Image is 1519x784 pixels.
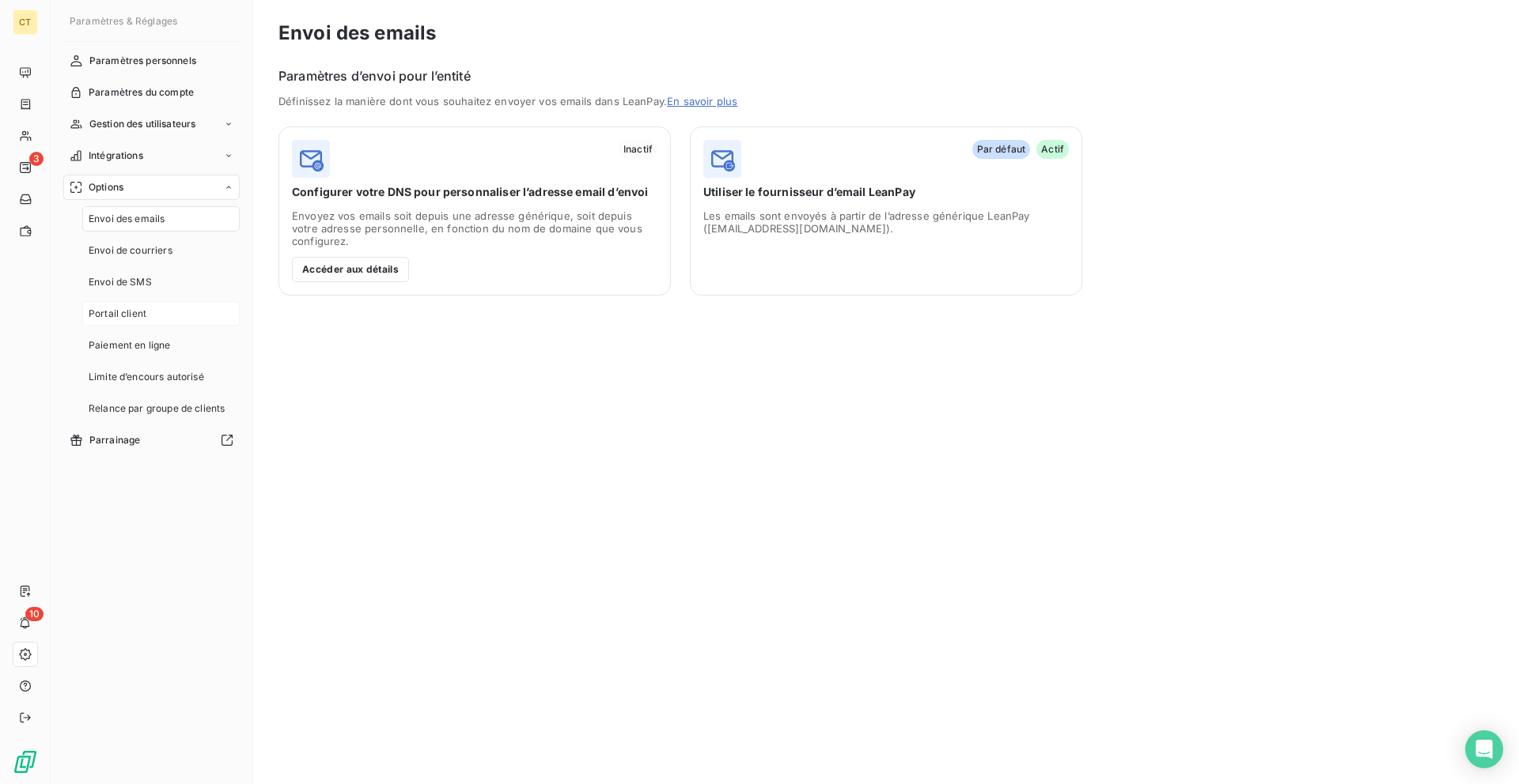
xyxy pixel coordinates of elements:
[63,143,240,168] a: Intégrations
[82,269,240,295] a: Envoi de SMS
[63,80,240,105] a: Paramètres du compte
[82,301,240,326] a: Portail client
[89,370,204,384] span: Limite d’encours autorisé
[63,48,240,73] a: Paramètres personnels
[292,257,409,282] button: Accéder aux détails
[278,95,877,107] span: Définissez la manière dont vous souhaitez envoyer vos emails dans LeanPay.
[89,212,165,226] span: Envoi des emails
[89,149,143,163] span: Intégrations
[82,333,240,358] a: Paiement en ligne
[13,9,38,35] div: CT
[89,85,194,100] span: Paramètres du compte
[82,206,240,232] a: Envoi des emails
[89,338,171,352] span: Paiement en ligne
[703,209,1069,235] span: Les emails sont envoyés à partir de l’adresse générique LeanPay ([EMAIL_ADDRESS][DOMAIN_NAME]).
[89,243,172,258] span: Envoi de courriers
[13,749,38,775] img: Logo LeanPay
[25,607,44,621] span: 10
[89,180,123,194] span: Options
[63,428,240,453] a: Parrainage
[89,307,146,321] span: Portail client
[1036,140,1069,159] span: Actif
[292,184,657,200] span: Configurer votre DNS pour personnaliser l’adresse email d’envoi
[29,152,44,166] span: 3
[1465,730,1503,768] div: Open Intercom Messenger
[63,175,240,421] a: OptionsEnvoi des emailsEnvoi de courriersEnvoi de SMSPortail clientPaiement en ligneLimite d’enco...
[63,111,240,137] a: Gestion des utilisateurs
[70,15,177,27] span: Paramètres & Réglages
[972,140,1031,159] span: Par défaut
[278,66,1494,85] h6: Paramètres d’envoi pour l’entité
[278,19,1494,47] h3: Envoi des emails
[89,117,196,131] span: Gestion des utilisateurs
[667,95,737,107] a: En savoir plus
[89,401,225,416] span: Relance par groupe de clients
[82,364,240,390] a: Limite d’encours autorisé
[703,184,1069,200] span: Utiliser le fournisseur d’email LeanPay
[89,275,152,289] span: Envoi de SMS
[82,238,240,263] a: Envoi de courriers
[82,396,240,421] a: Relance par groupe de clients
[89,54,196,68] span: Paramètres personnels
[89,433,141,447] span: Parrainage
[13,155,37,180] a: 3
[619,140,657,159] span: Inactif
[292,209,657,247] span: Envoyez vos emails soit depuis une adresse générique, soit depuis votre adresse personnelle, en f...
